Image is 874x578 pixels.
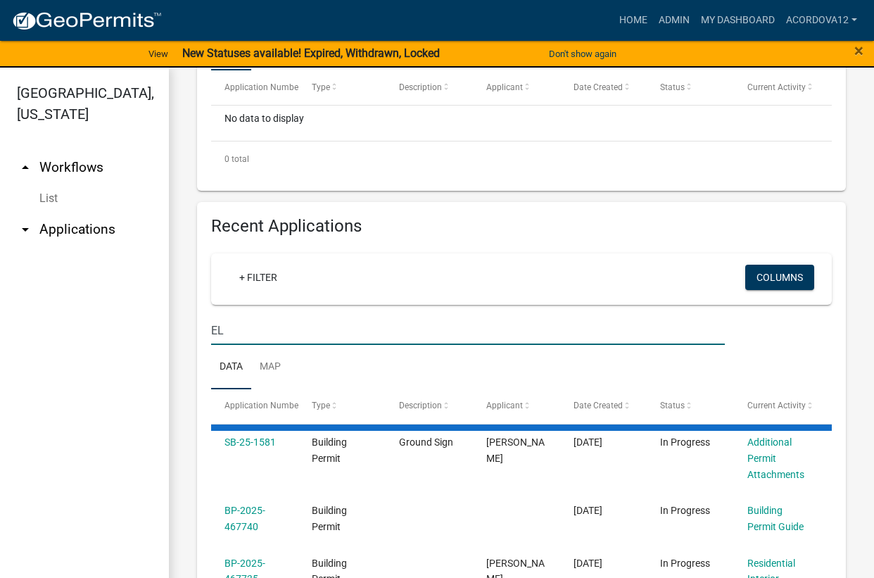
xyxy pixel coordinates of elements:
span: Status [660,82,685,92]
span: In Progress [660,558,710,569]
div: No data to display [211,106,832,141]
a: + Filter [228,265,289,290]
a: ACORDOVA12 [780,7,863,34]
a: Map [251,345,289,390]
span: Ground Sign [399,436,453,448]
a: Building Permit Guide [747,505,804,532]
span: Status [660,401,685,410]
span: Applicant [486,401,523,410]
datatable-header-cell: Current Activity [734,389,821,423]
datatable-header-cell: Date Created [559,389,647,423]
h4: Recent Applications [211,216,832,237]
a: My Dashboard [695,7,780,34]
span: In Progress [660,505,710,516]
span: Applicant [486,82,523,92]
datatable-header-cell: Current Activity [734,70,821,104]
a: Data [211,345,251,390]
span: Date Created [574,82,623,92]
datatable-header-cell: Application Number [211,389,298,423]
span: Application Number [224,401,301,410]
button: Columns [745,265,814,290]
span: Building Permit [312,436,347,464]
span: Current Activity [747,82,806,92]
button: Close [854,42,863,59]
span: Description [399,82,442,92]
a: SB-25-1581 [224,436,276,448]
input: Search for applications [211,316,725,345]
i: arrow_drop_up [17,159,34,176]
datatable-header-cell: Type [298,389,386,423]
a: View [143,42,174,65]
a: Admin [653,7,695,34]
div: 0 total [211,142,832,177]
datatable-header-cell: Type [298,70,386,104]
a: BP-2025-467740 [224,505,265,532]
span: Application Number [224,82,301,92]
span: In Progress [660,436,710,448]
span: Description [399,401,442,410]
datatable-header-cell: Description [386,389,473,423]
span: 08/22/2025 [574,558,602,569]
span: Current Activity [747,401,806,410]
datatable-header-cell: Description [386,70,473,104]
span: Date Created [574,401,623,410]
datatable-header-cell: Status [647,70,734,104]
i: arrow_drop_down [17,221,34,238]
span: Building Permit [312,505,347,532]
span: Type [312,82,330,92]
datatable-header-cell: Application Number [211,70,298,104]
datatable-header-cell: Applicant [473,389,560,423]
a: Additional Permit Attachments [747,436,804,480]
strong: New Statuses available! Expired, Withdrawn, Locked [182,46,440,60]
span: 08/22/2025 [574,436,602,448]
span: × [854,41,863,61]
datatable-header-cell: Date Created [559,70,647,104]
a: Home [614,7,653,34]
datatable-header-cell: Applicant [473,70,560,104]
span: 08/22/2025 [574,505,602,516]
button: Don't show again [543,42,622,65]
span: Type [312,401,330,410]
span: Jessica Parks [486,436,545,464]
datatable-header-cell: Status [647,389,734,423]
